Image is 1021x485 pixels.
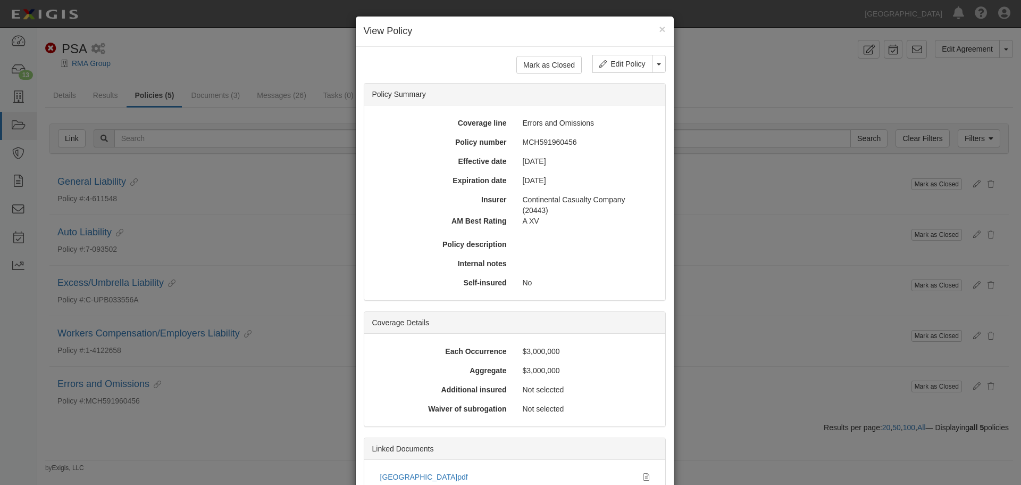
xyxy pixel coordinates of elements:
[515,175,661,186] div: [DATE]
[369,346,515,357] div: Each Occurrence
[364,438,665,460] div: Linked Documents
[365,216,515,226] div: AM Best Rating
[515,384,661,395] div: Not selected
[369,194,515,205] div: Insurer
[380,473,468,481] a: [GEOGRAPHIC_DATA]pdf
[515,118,661,128] div: Errors and Omissions
[515,216,665,226] div: A XV
[369,277,515,288] div: Self-insured
[369,175,515,186] div: Expiration date
[369,365,515,376] div: Aggregate
[369,137,515,147] div: Policy number
[515,404,661,414] div: Not selected
[592,55,652,73] a: Edit Policy
[515,365,661,376] div: $3,000,000
[515,346,661,357] div: $3,000,000
[364,84,665,105] div: Policy Summary
[515,277,661,288] div: No
[515,156,661,167] div: [DATE]
[369,404,515,414] div: Waiver of subrogation
[515,137,661,147] div: MCH591960456
[369,118,515,128] div: Coverage line
[516,56,582,74] button: Mark as Closed
[364,24,666,38] h4: View Policy
[380,472,635,482] div: City Hall.pdf
[515,194,661,216] div: Continental Casualty Company (20443)
[364,312,665,334] div: Coverage Details
[369,258,515,269] div: Internal notes
[369,156,515,167] div: Effective date
[369,239,515,250] div: Policy description
[659,23,665,35] button: Close
[369,384,515,395] div: Additional insured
